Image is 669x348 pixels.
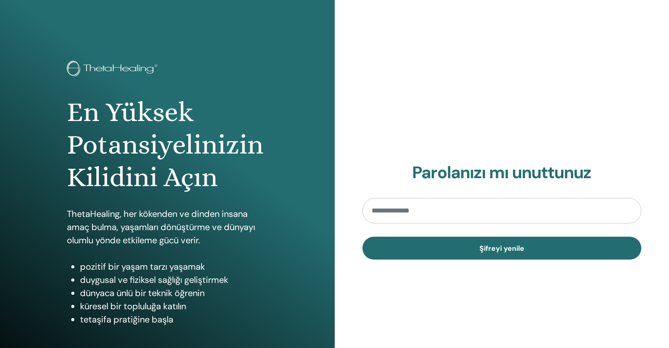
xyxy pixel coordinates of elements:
li: pozitif bir yaşam tarzı yaşamak [80,260,268,273]
button: Şifreyi yenile [362,237,642,260]
span: Şifreyi yenile [479,244,524,253]
li: dünyaca ünlü bir teknik öğrenin [80,286,268,300]
h2: Parolanızı mı unuttunuz [362,163,642,183]
li: duygusal ve fiziksel sağlığı geliştirmek [80,273,268,286]
p: ThetaHealing, her kökenden ve dinden insana amaç bulma, yaşamları dönüştürme ve dünyayı olumlu yö... [67,207,268,247]
li: tetaşifa pratiğine başla [80,313,268,326]
li: küresel bir topluluğa katılın [80,300,268,313]
h1: En Yüksek Potansiyelinizin Kilidini Açın [67,96,268,194]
